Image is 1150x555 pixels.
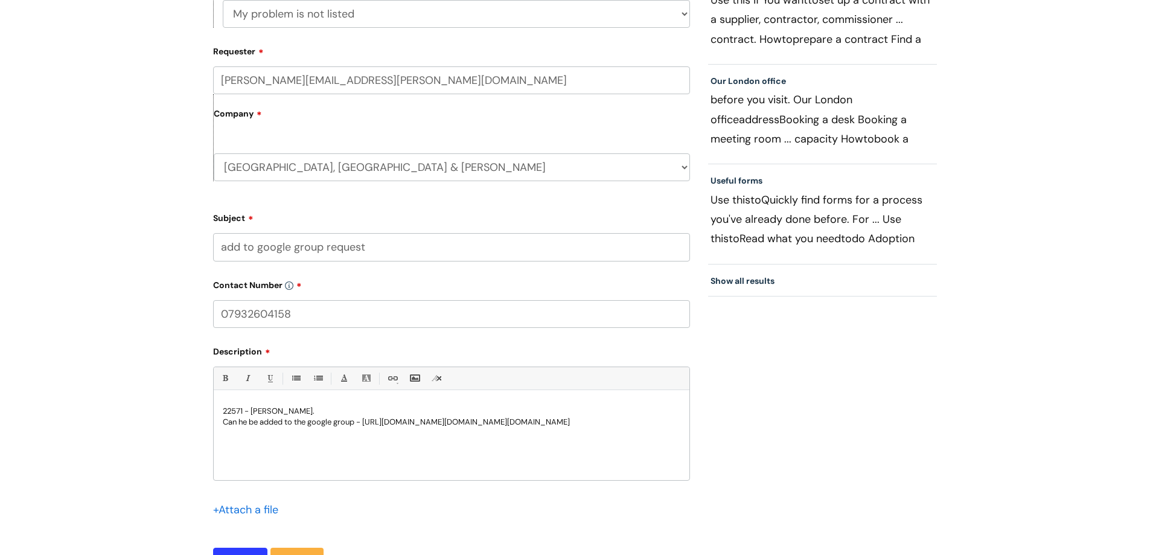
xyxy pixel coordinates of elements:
[288,371,303,386] a: • Unordered List (Ctrl-Shift-7)
[711,90,935,148] p: before you visit. Our London office Booking a desk Booking a meeting room ... capacity How book a...
[429,371,444,386] a: Remove formatting (Ctrl-\)
[213,209,690,223] label: Subject
[711,190,935,248] p: Use this Quickly find forms for a process you've already done before. For ... Use this Read what ...
[782,32,793,47] span: to
[729,231,740,246] span: to
[841,231,852,246] span: to
[223,406,680,417] p: 22571 - [PERSON_NAME].
[359,371,374,386] a: Back Color
[711,175,762,186] a: Useful forms
[262,371,277,386] a: Underline(Ctrl-U)
[385,371,400,386] a: Link
[223,417,680,428] p: Can he be added to the google group - [URL][DOMAIN_NAME][DOMAIN_NAME][DOMAIN_NAME]
[240,371,255,386] a: Italic (Ctrl-I)
[213,342,690,357] label: Description
[213,66,690,94] input: Email
[213,276,690,290] label: Contact Number
[285,281,293,290] img: info-icon.svg
[214,104,690,132] label: Company
[407,371,422,386] a: Insert Image...
[750,193,761,207] span: to
[310,371,325,386] a: 1. Ordered List (Ctrl-Shift-8)
[863,132,874,146] span: to
[213,42,690,57] label: Requester
[711,275,775,286] a: Show all results
[739,112,779,127] span: address
[213,502,219,517] span: +
[217,371,232,386] a: Bold (Ctrl-B)
[711,75,786,86] a: Our London office
[213,500,286,519] div: Attach a file
[336,371,351,386] a: Font Color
